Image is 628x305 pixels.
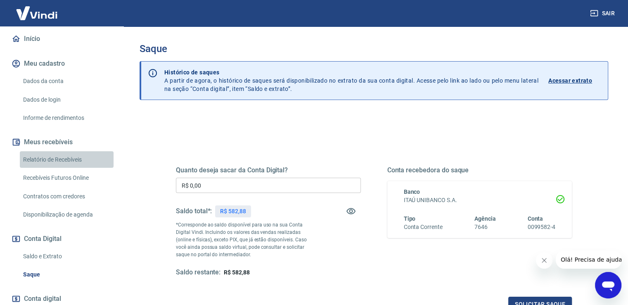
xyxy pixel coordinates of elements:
a: Relatório de Recebíveis [20,151,114,168]
h6: ITAÚ UNIBANCO S.A. [404,196,556,205]
a: Informe de rendimentos [20,110,114,126]
a: Acessar extrato [548,68,601,93]
span: R$ 582,88 [224,269,250,276]
h6: Conta Corrente [404,223,443,231]
span: Agência [474,215,496,222]
button: Sair [588,6,618,21]
p: *Corresponde ao saldo disponível para uso na sua Conta Digital Vindi. Incluindo os valores das ve... [176,221,315,258]
button: Conta Digital [10,230,114,248]
span: Olá! Precisa de ajuda? [5,6,69,12]
a: Saldo e Extrato [20,248,114,265]
h3: Saque [140,43,608,55]
a: Disponibilização de agenda [20,206,114,223]
h6: 7646 [474,223,496,231]
span: Conta digital [24,293,61,305]
span: Conta [527,215,543,222]
p: R$ 582,88 [220,207,246,216]
h5: Saldo restante: [176,268,220,277]
img: Vindi [10,0,64,26]
a: Recebíveis Futuros Online [20,169,114,186]
h5: Saldo total*: [176,207,212,215]
p: Histórico de saques [164,68,538,76]
h5: Conta recebedora do saque [387,166,572,174]
p: A partir de agora, o histórico de saques será disponibilizado no extrato da sua conta digital. Ac... [164,68,538,93]
button: Meu cadastro [10,55,114,73]
a: Início [10,30,114,48]
iframe: Fechar mensagem [536,252,552,269]
a: Dados da conta [20,73,114,90]
p: Acessar extrato [548,76,592,85]
a: Dados de login [20,91,114,108]
iframe: Mensagem da empresa [556,250,621,269]
iframe: Botão para abrir a janela de mensagens [595,272,621,298]
a: Contratos com credores [20,188,114,205]
h5: Quanto deseja sacar da Conta Digital? [176,166,361,174]
button: Meus recebíveis [10,133,114,151]
h6: 0099582-4 [527,223,555,231]
span: Tipo [404,215,416,222]
a: Saque [20,266,114,283]
span: Banco [404,188,420,195]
